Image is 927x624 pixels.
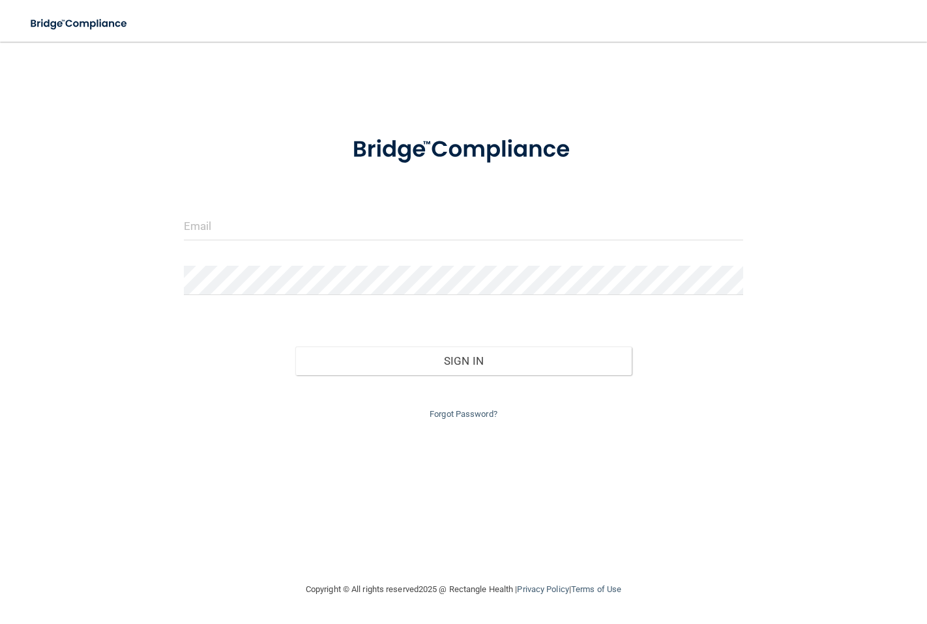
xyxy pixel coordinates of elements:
[430,409,497,419] a: Forgot Password?
[329,120,598,180] img: bridge_compliance_login_screen.278c3ca4.svg
[295,347,631,375] button: Sign In
[517,584,568,594] a: Privacy Policy
[226,569,701,610] div: Copyright © All rights reserved 2025 @ Rectangle Health | |
[184,211,744,240] input: Email
[571,584,621,594] a: Terms of Use
[20,10,140,37] img: bridge_compliance_login_screen.278c3ca4.svg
